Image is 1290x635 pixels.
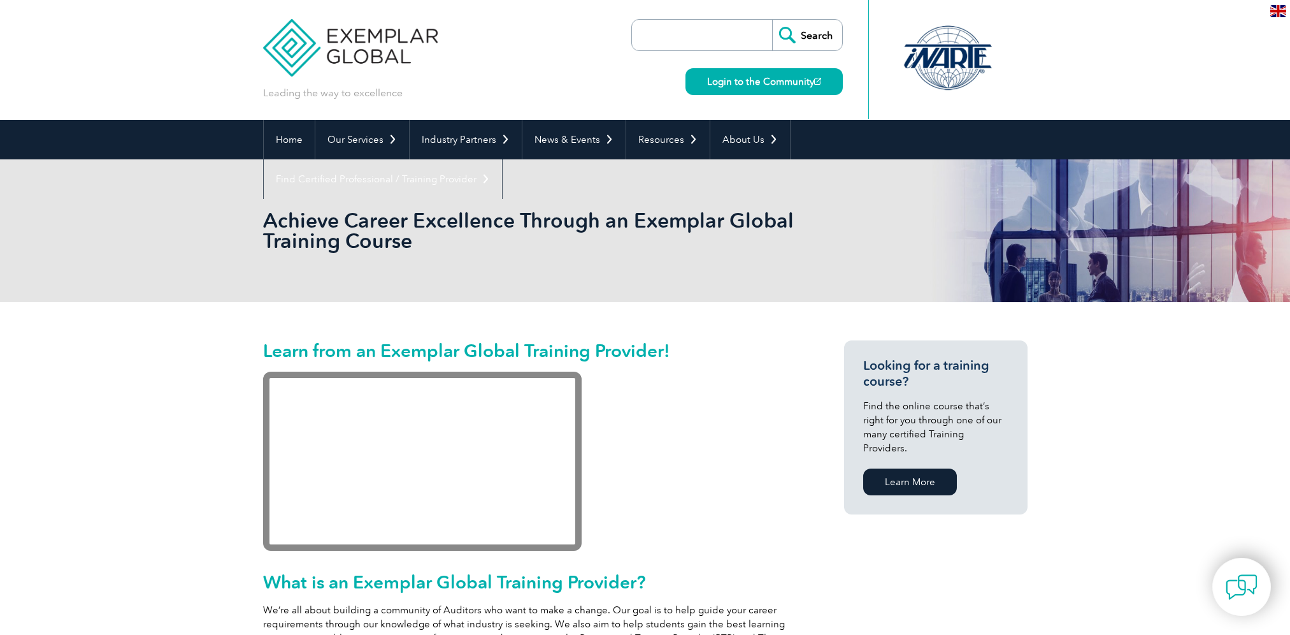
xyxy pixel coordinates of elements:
p: Leading the way to excellence [263,86,403,100]
h3: Looking for a training course? [863,358,1008,390]
img: en [1270,5,1286,17]
h2: Achieve Career Excellence Through an Exemplar Global Training Course [263,210,798,251]
a: Find Certified Professional / Training Provider [264,159,502,199]
a: News & Events [522,120,626,159]
h2: Learn from an Exemplar Global Training Provider! [263,340,798,361]
a: Learn More [863,469,957,495]
input: Search [772,20,842,50]
img: contact-chat.png [1226,571,1258,603]
a: Our Services [315,120,409,159]
a: About Us [710,120,790,159]
img: open_square.png [814,78,821,85]
a: Home [264,120,315,159]
a: Login to the Community [685,68,843,95]
a: Resources [626,120,710,159]
a: Industry Partners [410,120,522,159]
iframe: Recognized Training Provider Graduates: World of Opportunities [263,372,582,551]
h2: What is an Exemplar Global Training Provider? [263,572,798,592]
p: Find the online course that’s right for you through one of our many certified Training Providers. [863,399,1008,455]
